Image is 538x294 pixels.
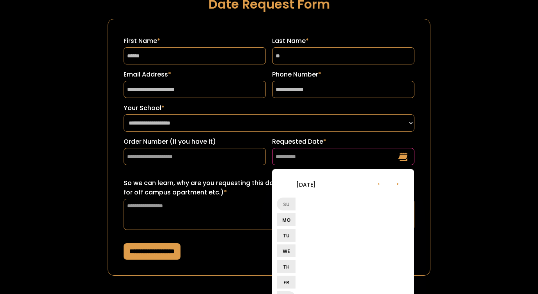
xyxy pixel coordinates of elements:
[272,137,414,146] label: Requested Date
[277,213,296,226] li: Mo
[370,174,388,192] li: ‹
[388,174,407,192] li: ›
[124,103,414,113] label: Your School
[124,70,266,79] label: Email Address
[124,36,266,46] label: First Name
[277,175,335,194] li: [DATE]
[277,198,296,210] li: Su
[272,70,414,79] label: Phone Number
[277,244,296,257] li: We
[124,178,414,197] label: So we can learn, why are you requesting this date? (ex: sorority recruitment, lease turn over for...
[277,276,296,289] li: Fr
[124,137,266,146] label: Order Number (if you have it)
[272,36,414,46] label: Last Name
[277,229,296,242] li: Tu
[277,260,296,273] li: Th
[108,19,430,276] form: Request a Date Form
